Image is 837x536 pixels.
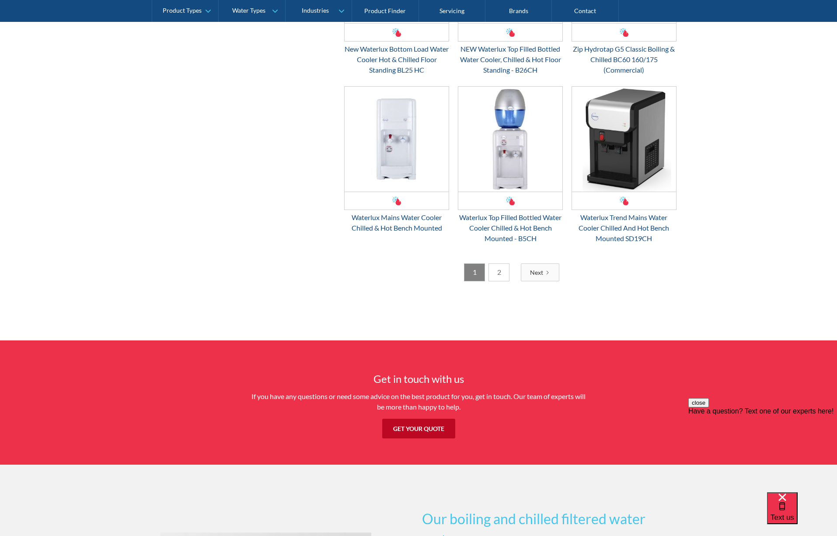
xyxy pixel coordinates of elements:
[458,86,563,244] a: Waterlux Top Filled Bottled Water Cooler Chilled & Hot Bench Mounted - B5CHWaterlux Top Filled Bo...
[458,44,563,75] div: NEW Waterlux Top Filled Bottled Water Cooler, Chilled & Hot Floor Standing - B26CH
[344,212,449,233] div: Waterlux Mains Water Cooler Chilled & Hot Bench Mounted
[248,371,589,387] h4: Get in touch with us
[521,263,559,281] a: Next Page
[302,7,329,14] div: Industries
[458,212,563,244] div: Waterlux Top Filled Bottled Water Cooler Chilled & Hot Bench Mounted - B5CH
[572,44,677,75] div: Zip Hydrotap G5 Classic Boiling & Chilled BC60 160/175 (Commercial)
[344,86,449,233] a: Waterlux Mains Water Cooler Chilled & Hot Bench Mounted Waterlux Mains Water Cooler Chilled & Hot...
[458,87,562,192] img: Waterlux Top Filled Bottled Water Cooler Chilled & Hot Bench Mounted - B5CH
[464,263,485,281] a: 1
[530,268,543,277] div: Next
[688,398,837,503] iframe: podium webchat widget prompt
[488,263,509,281] a: 2
[345,87,449,192] img: Waterlux Mains Water Cooler Chilled & Hot Bench Mounted
[767,492,837,536] iframe: podium webchat widget bubble
[572,86,677,244] a: Waterlux Trend Mains Water Cooler Chilled And Hot Bench Mounted SD19CHWaterlux Trend Mains Water ...
[163,7,202,14] div: Product Types
[344,263,677,281] div: List
[248,391,589,412] p: If you have any questions or need some advice on the best product for you, get in touch. Our team...
[572,212,677,244] div: Waterlux Trend Mains Water Cooler Chilled And Hot Bench Mounted SD19CH
[344,44,449,75] div: New Waterlux Bottom Load Water Cooler Hot & Chilled Floor Standing BL25 HC
[382,419,455,438] a: Get your quote
[572,87,676,192] img: Waterlux Trend Mains Water Cooler Chilled And Hot Bench Mounted SD19CH
[232,7,265,14] div: Water Types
